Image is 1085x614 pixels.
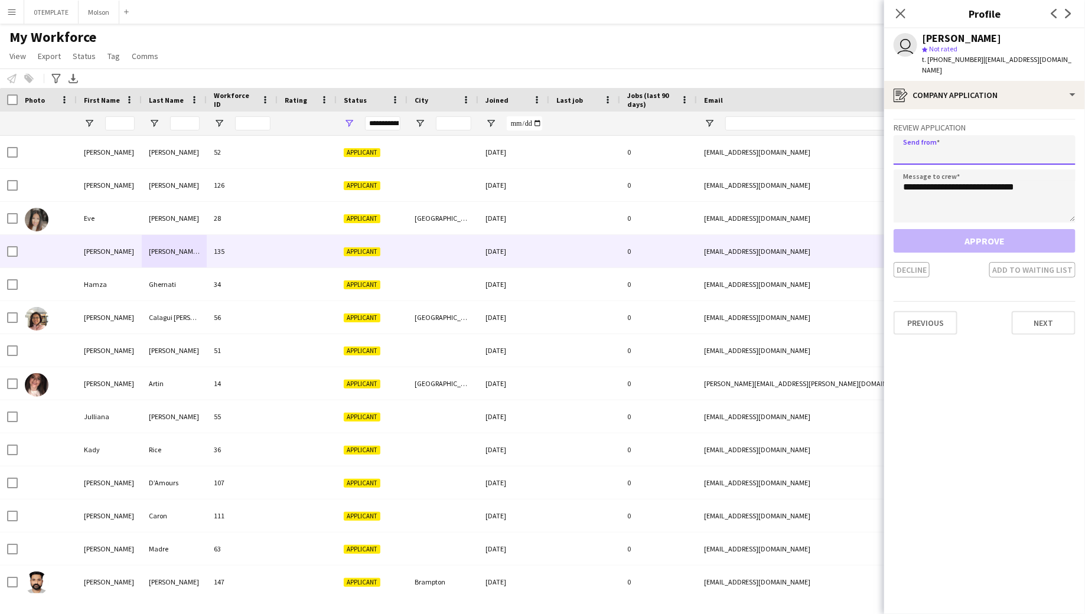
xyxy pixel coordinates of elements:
[33,48,66,64] a: Export
[478,499,549,532] div: [DATE]
[344,181,380,190] span: Applicant
[620,334,697,367] div: 0
[77,169,142,201] div: [PERSON_NAME]
[207,400,278,433] div: 55
[620,169,697,201] div: 0
[436,116,471,130] input: City Filter Input
[142,202,207,234] div: [PERSON_NAME]
[77,499,142,532] div: [PERSON_NAME]
[344,347,380,355] span: Applicant
[620,466,697,499] div: 0
[922,55,1071,74] span: | [EMAIL_ADDRESS][DOMAIN_NAME]
[77,202,142,234] div: Eve
[5,48,31,64] a: View
[620,367,697,400] div: 0
[620,301,697,334] div: 0
[478,367,549,400] div: [DATE]
[149,96,184,104] span: Last Name
[697,136,933,168] div: [EMAIL_ADDRESS][DOMAIN_NAME]
[207,499,278,532] div: 111
[344,446,380,455] span: Applicant
[478,334,549,367] div: [DATE]
[478,566,549,598] div: [DATE]
[697,301,933,334] div: [EMAIL_ADDRESS][DOMAIN_NAME]
[9,51,26,61] span: View
[697,334,933,367] div: [EMAIL_ADDRESS][DOMAIN_NAME]
[142,499,207,532] div: Caron
[107,51,120,61] span: Tag
[344,413,380,422] span: Applicant
[1012,311,1076,335] button: Next
[214,91,256,109] span: Workforce ID
[77,433,142,466] div: Kady
[697,235,933,267] div: [EMAIL_ADDRESS][DOMAIN_NAME]
[697,433,933,466] div: [EMAIL_ADDRESS][DOMAIN_NAME]
[142,268,207,301] div: Ghernati
[478,136,549,168] div: [DATE]
[25,307,48,331] img: Irene Calagui Painchaud
[478,268,549,301] div: [DATE]
[929,44,957,53] span: Not rated
[9,28,96,46] span: My Workforce
[132,51,158,61] span: Comms
[922,55,983,64] span: t. [PHONE_NUMBER]
[207,533,278,565] div: 63
[142,533,207,565] div: Madre
[415,96,428,104] span: City
[344,280,380,289] span: Applicant
[697,566,933,598] div: [EMAIL_ADDRESS][DOMAIN_NAME]
[478,169,549,201] div: [DATE]
[415,118,425,129] button: Open Filter Menu
[408,566,478,598] div: Brampton
[25,571,48,595] img: Loveneet Goutam
[408,301,478,334] div: [GEOGRAPHIC_DATA]
[285,96,307,104] span: Rating
[142,566,207,598] div: [PERSON_NAME]
[725,116,926,130] input: Email Filter Input
[77,268,142,301] div: Hamza
[478,533,549,565] div: [DATE]
[344,578,380,587] span: Applicant
[884,81,1085,109] div: Company application
[620,235,697,267] div: 0
[207,367,278,400] div: 14
[620,499,697,532] div: 0
[556,96,583,104] span: Last job
[620,566,697,598] div: 0
[84,96,120,104] span: First Name
[884,6,1085,21] h3: Profile
[344,148,380,157] span: Applicant
[620,136,697,168] div: 0
[235,116,271,130] input: Workforce ID Filter Input
[697,202,933,234] div: [EMAIL_ADDRESS][DOMAIN_NAME]
[344,313,380,322] span: Applicant
[142,433,207,466] div: Rice
[77,566,142,598] div: [PERSON_NAME]
[66,71,80,86] app-action-btn: Export XLSX
[704,118,715,129] button: Open Filter Menu
[894,311,957,335] button: Previous
[77,533,142,565] div: [PERSON_NAME]
[77,301,142,334] div: [PERSON_NAME]
[627,91,676,109] span: Jobs (last 90 days)
[697,169,933,201] div: [EMAIL_ADDRESS][DOMAIN_NAME]
[207,235,278,267] div: 135
[105,116,135,130] input: First Name Filter Input
[344,247,380,256] span: Applicant
[620,202,697,234] div: 0
[207,301,278,334] div: 56
[149,118,159,129] button: Open Filter Menu
[620,400,697,433] div: 0
[49,71,63,86] app-action-btn: Advanced filters
[25,373,48,397] img: julie Artin
[344,96,367,104] span: Status
[207,566,278,598] div: 147
[207,268,278,301] div: 34
[697,367,933,400] div: [PERSON_NAME][EMAIL_ADDRESS][PERSON_NAME][DOMAIN_NAME]
[697,533,933,565] div: [EMAIL_ADDRESS][DOMAIN_NAME]
[77,334,142,367] div: [PERSON_NAME]
[894,122,1076,133] h3: Review Application
[207,136,278,168] div: 52
[207,202,278,234] div: 28
[142,334,207,367] div: [PERSON_NAME]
